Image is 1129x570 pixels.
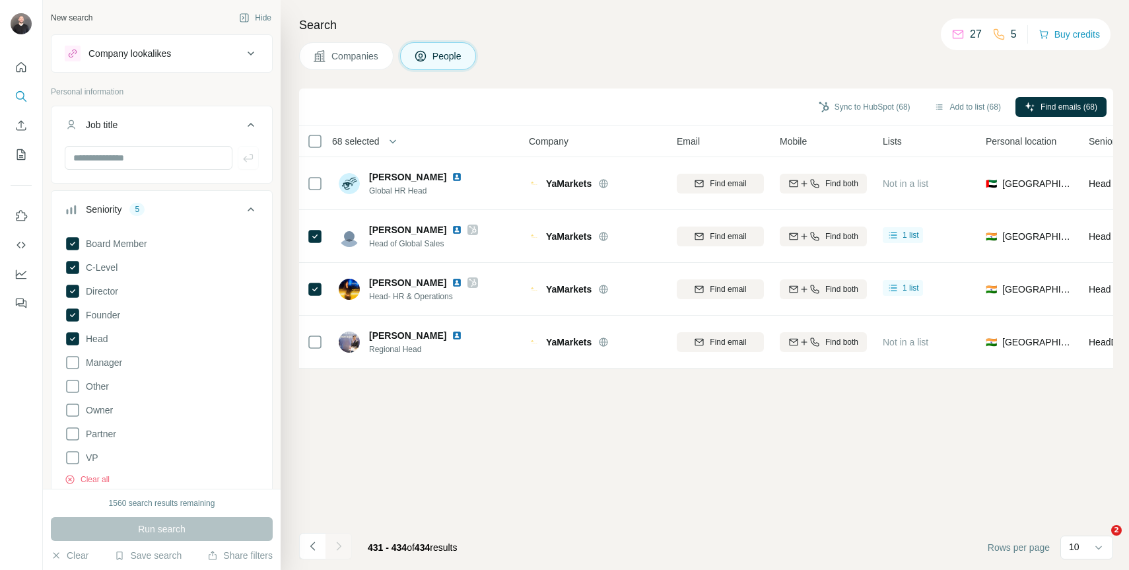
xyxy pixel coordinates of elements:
[51,38,272,69] button: Company lookalikes
[677,174,764,194] button: Find email
[339,332,360,353] img: Avatar
[11,143,32,166] button: My lists
[1002,283,1073,296] span: [GEOGRAPHIC_DATA]
[51,194,272,231] button: Seniority5
[81,261,118,274] span: C-Level
[1089,284,1111,295] span: Head
[368,542,457,553] span: results
[677,279,764,299] button: Find email
[529,340,539,343] img: Logo of YaMarkets
[452,172,462,182] img: LinkedIn logo
[369,170,446,184] span: [PERSON_NAME]
[825,283,858,295] span: Find both
[339,226,360,247] img: Avatar
[1089,135,1124,148] span: Seniority
[339,279,360,300] img: Avatar
[129,203,145,215] div: 5
[299,533,325,559] button: Navigate to previous page
[81,308,120,322] span: Founder
[11,55,32,79] button: Quick start
[51,109,272,146] button: Job title
[407,542,415,553] span: of
[986,230,997,243] span: 🇮🇳
[546,283,592,296] span: YaMarkets
[1002,177,1073,190] span: [GEOGRAPHIC_DATA]
[452,225,462,235] img: LinkedIn logo
[710,283,746,295] span: Find email
[369,223,446,236] span: [PERSON_NAME]
[415,542,430,553] span: 434
[11,204,32,228] button: Use Surfe on LinkedIn
[546,336,592,349] span: YaMarkets
[546,177,592,190] span: YaMarkets
[1011,26,1017,42] p: 5
[883,337,928,347] span: Not in a list
[1111,525,1122,536] span: 2
[1002,336,1073,349] span: [GEOGRAPHIC_DATA]
[81,451,98,464] span: VP
[230,8,281,28] button: Hide
[432,50,463,63] span: People
[677,332,764,352] button: Find email
[51,86,273,98] p: Personal information
[780,332,867,352] button: Find both
[11,85,32,108] button: Search
[825,336,858,348] span: Find both
[452,330,462,341] img: LinkedIn logo
[986,135,1056,148] span: Personal location
[369,185,478,197] span: Global HR Head
[780,227,867,246] button: Find both
[780,174,867,194] button: Find both
[1002,230,1073,243] span: [GEOGRAPHIC_DATA]
[809,97,920,117] button: Sync to HubSpot (68)
[986,283,997,296] span: 🇮🇳
[81,356,122,369] span: Manager
[81,332,108,345] span: Head
[1041,101,1097,113] span: Find emails (68)
[986,336,997,349] span: 🇮🇳
[86,118,118,131] div: Job title
[710,178,746,190] span: Find email
[529,135,568,148] span: Company
[11,114,32,137] button: Enrich CSV
[1089,231,1111,242] span: Head
[331,50,380,63] span: Companies
[369,291,478,303] span: Head- HR & Operations
[710,336,746,348] span: Find email
[529,234,539,238] img: Logo of YaMarkets
[369,329,446,342] span: [PERSON_NAME]
[81,285,118,298] span: Director
[1089,178,1111,189] span: Head
[988,541,1050,554] span: Rows per page
[86,203,121,216] div: Seniority
[883,178,928,189] span: Not in a list
[109,497,215,509] div: 1560 search results remaining
[883,135,902,148] span: Lists
[1084,525,1116,557] iframe: Intercom live chat
[51,549,88,562] button: Clear
[677,227,764,246] button: Find email
[903,282,919,294] span: 1 list
[780,279,867,299] button: Find both
[1015,97,1107,117] button: Find emails (68)
[11,233,32,257] button: Use Surfe API
[529,287,539,291] img: Logo of YaMarkets
[81,380,109,393] span: Other
[11,262,32,286] button: Dashboard
[332,135,380,148] span: 68 selected
[368,542,407,553] span: 431 - 434
[81,404,113,417] span: Owner
[986,177,997,190] span: 🇦🇪
[1039,25,1100,44] button: Buy credits
[825,231,858,242] span: Find both
[207,549,273,562] button: Share filters
[299,16,1113,34] h4: Search
[65,474,110,485] button: Clear all
[452,277,462,288] img: LinkedIn logo
[51,12,92,24] div: New search
[369,238,478,250] span: Head of Global Sales
[88,47,171,60] div: Company lookalikes
[925,97,1010,117] button: Add to list (68)
[369,343,478,355] span: Regional Head
[529,182,539,185] img: Logo of YaMarkets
